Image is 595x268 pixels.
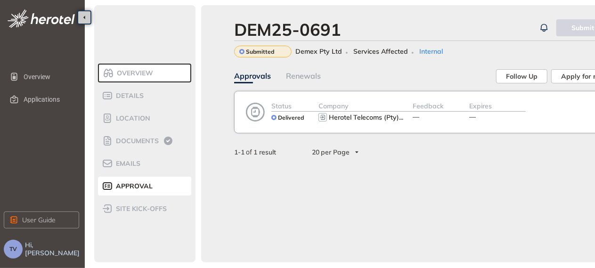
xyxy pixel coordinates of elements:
div: Approvals [234,70,271,82]
div: Renewals [286,70,321,82]
span: Documents [113,137,159,145]
span: Company [318,102,349,110]
span: Overview [24,67,72,86]
span: Emails [113,160,140,168]
button: TV [4,240,23,259]
img: logo [8,9,75,28]
button: User Guide [4,211,79,228]
span: — [469,113,476,121]
span: Applications [24,90,72,109]
span: TV [9,246,17,252]
span: Overview [114,69,153,77]
span: ... [399,113,403,122]
span: — [413,113,419,121]
span: User Guide [22,215,56,225]
span: Approval [113,182,153,190]
span: Herotel Telecoms (Pty) [329,113,399,122]
span: Details [113,92,144,100]
button: Follow Up [496,69,547,83]
span: Internal [419,48,443,56]
span: Expires [469,102,492,110]
div: of [219,147,291,157]
button: Herotel Telecoms (Pty) Ltd [328,112,406,123]
div: Herotel Telecoms (Pty) Ltd [329,114,403,122]
span: Hi, [PERSON_NAME] [25,241,81,257]
strong: 1 - 1 [234,148,245,156]
span: Delivered [278,114,304,121]
span: Feedback [413,102,443,110]
span: Follow Up [506,71,538,81]
div: DEM25-0691 [234,19,341,40]
span: Status [271,102,292,110]
span: site kick-offs [113,205,167,213]
span: Location [113,114,150,122]
span: Submitted [246,49,274,55]
span: Demex Pty Ltd [295,48,342,56]
span: Services Affected [353,48,408,56]
span: 1 result [253,148,276,156]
